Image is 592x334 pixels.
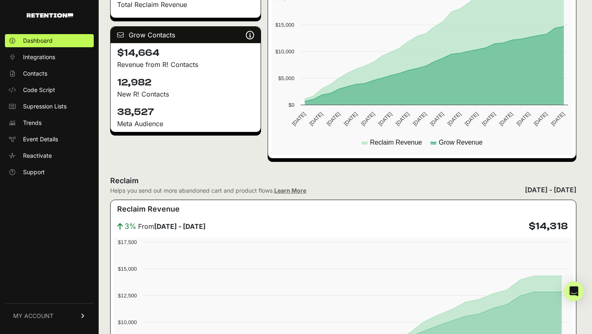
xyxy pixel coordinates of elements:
h3: Reclaim Revenue [117,203,180,215]
span: Reactivate [23,152,52,160]
span: Code Script [23,86,55,94]
h2: Reclaim [110,175,306,187]
strong: [DATE] - [DATE] [154,222,206,230]
div: Meta Audience [117,119,254,129]
text: $15,000 [275,22,294,28]
a: Trends [5,116,94,129]
a: Dashboard [5,34,94,47]
text: [DATE] [429,111,445,127]
h4: $14,318 [529,220,568,233]
h4: 38,527 [117,106,254,119]
span: Trends [23,119,42,127]
text: [DATE] [446,111,462,127]
text: $12,500 [118,293,137,299]
div: Helps you send out more abandoned cart and product flows. [110,187,306,195]
text: $0 [289,102,294,108]
span: Supression Lists [23,102,67,111]
span: 3% [125,221,136,232]
p: Revenue from R! Contacts [117,60,254,69]
text: $5,000 [278,75,294,81]
a: MY ACCOUNT [5,303,94,328]
text: [DATE] [360,111,376,127]
text: [DATE] [377,111,393,127]
span: From [138,221,206,231]
a: Supression Lists [5,100,94,113]
a: Code Script [5,83,94,97]
text: [DATE] [464,111,480,127]
text: [DATE] [326,111,342,127]
text: [DATE] [516,111,532,127]
text: $17,500 [118,239,137,245]
text: [DATE] [395,111,411,127]
a: Support [5,166,94,179]
span: Integrations [23,53,55,61]
text: Reclaim Revenue [370,139,422,146]
text: $10,000 [275,48,294,55]
a: Event Details [5,133,94,146]
div: Open Intercom Messenger [564,281,584,301]
a: Contacts [5,67,94,80]
span: Contacts [23,69,47,78]
text: [DATE] [533,111,549,127]
span: Event Details [23,135,58,143]
text: [DATE] [308,111,324,127]
text: Grow Revenue [439,139,483,146]
text: [DATE] [481,111,497,127]
span: Support [23,168,45,176]
text: [DATE] [412,111,428,127]
div: Grow Contacts [111,27,261,43]
div: [DATE] - [DATE] [525,185,576,195]
p: New R! Contacts [117,89,254,99]
a: Learn More [274,187,306,194]
h4: 12,982 [117,76,254,89]
span: Dashboard [23,37,53,45]
text: $10,000 [118,319,137,325]
text: [DATE] [343,111,359,127]
text: [DATE] [498,111,514,127]
span: MY ACCOUNT [13,312,53,320]
text: $15,000 [118,266,137,272]
img: Retention.com [27,13,73,18]
h4: $14,664 [117,46,254,60]
text: [DATE] [550,111,566,127]
a: Reactivate [5,149,94,162]
text: [DATE] [291,111,307,127]
a: Integrations [5,51,94,64]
